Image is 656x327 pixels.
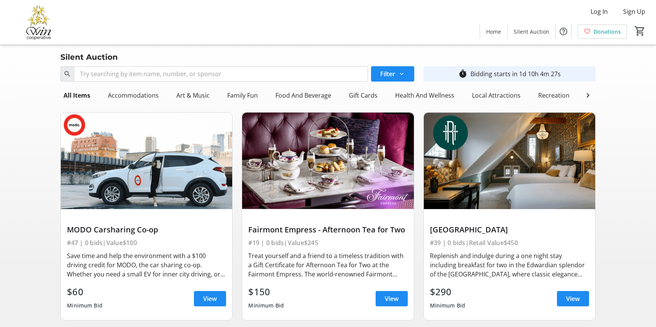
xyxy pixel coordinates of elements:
div: $60 [67,285,103,299]
span: Filter [380,69,395,78]
div: Local Attractions [469,88,524,103]
span: Silent Auction [514,28,549,36]
div: Family Fun [224,88,261,103]
span: Donations [594,28,621,36]
div: Health And Wellness [392,88,457,103]
div: Fairmont Empress - Afternoon Tea for Two [248,225,407,234]
a: Donations [578,25,627,39]
span: Log In [591,7,608,16]
div: $150 [248,285,284,299]
div: Recreation [535,88,573,103]
div: Minimum Bid [67,299,103,312]
img: Rosemead House Hotel [424,113,595,209]
div: Minimum Bid [430,299,466,312]
button: Log In [584,5,614,18]
button: Sign Up [617,5,651,18]
div: Food And Beverage [272,88,334,103]
div: Treat yourself and a friend to a timeless tradition with a Gift Certificate for Afternoon Tea for... [248,251,407,279]
span: View [203,294,217,303]
mat-icon: timer_outline [458,69,467,78]
span: Sign Up [623,7,645,16]
div: Art & Music [173,88,213,103]
a: View [194,291,226,306]
div: Save time and help the environment with a $100 driving credit for MODO, the car sharing co-op. Wh... [67,251,226,279]
div: [GEOGRAPHIC_DATA] [430,225,589,234]
button: Filter [371,66,414,82]
div: $290 [430,285,466,299]
div: All Items [60,88,93,103]
img: MODO Carsharing Co-op [61,113,232,209]
div: Accommodations [105,88,162,103]
span: View [385,294,399,303]
div: Silent Auction [56,51,122,63]
button: Help [556,24,571,39]
div: MODO Carsharing Co-op [67,225,226,234]
input: Try searching by item name, number, or sponsor [74,66,368,82]
div: Bidding starts in 1d 10h 4m 27s [470,69,561,78]
a: View [376,291,408,306]
div: #39 | 0 bids | Retail Value $450 [430,237,589,248]
span: View [566,294,580,303]
a: View [557,291,589,306]
div: #19 | 0 bids | Value $245 [248,237,407,248]
div: Gift Cards [346,88,381,103]
div: Replenish and indulge during a one night stay including breakfast for two in the Edwardian splend... [430,251,589,279]
span: Home [486,28,501,36]
a: Home [480,25,507,39]
button: Cart [633,24,647,38]
div: Minimum Bid [248,299,284,312]
a: Silent Auction [508,25,555,39]
img: Victoria Women In Need Community Cooperative's Logo [5,3,73,41]
img: Fairmont Empress - Afternoon Tea for Two [242,113,413,209]
div: #47 | 0 bids | Value $100 [67,237,226,248]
